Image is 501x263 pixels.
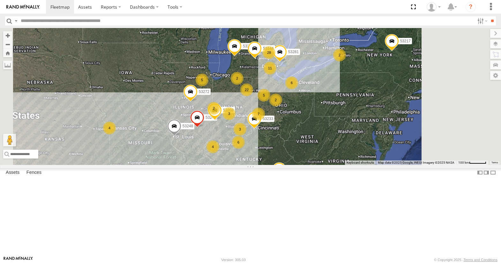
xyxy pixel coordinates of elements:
[3,31,12,40] button: Zoom in
[263,46,275,59] div: 28
[3,40,12,49] button: Zoom out
[240,83,253,96] div: 22
[6,5,40,9] img: rand-logo.svg
[223,107,236,120] div: 3
[206,115,216,120] span: 53247
[252,108,265,120] div: 7
[458,161,469,164] span: 100 km
[456,160,488,165] button: Map Scale: 100 km per 50 pixels
[400,39,411,43] span: 53217
[491,161,498,164] a: Terms
[378,161,454,164] span: Map data ©2025 Google, INEGI Imagery ©2025 NASA
[288,50,299,54] span: 53281
[434,258,497,262] div: © Copyright 2025 -
[333,49,346,61] div: 2
[263,117,273,121] span: 53233
[490,71,501,80] label: Map Settings
[221,258,246,262] div: Version: 305.03
[23,168,45,177] label: Fences
[3,49,12,57] button: Zoom Home
[3,134,16,146] button: Drag Pegman onto the map to open Street View
[206,140,219,153] div: 4
[464,258,497,262] a: Terms and Conditions
[483,168,490,177] label: Dock Summary Table to the Right
[232,136,245,149] div: 6
[199,89,209,94] span: 53272
[264,62,276,75] div: 11
[490,168,496,177] label: Hide Summary Table
[477,168,483,177] label: Dock Summary Table to the Left
[231,72,243,85] div: 2
[347,160,374,165] button: Keyboard shortcuts
[3,168,23,177] label: Assets
[475,16,489,25] label: Search Filter Options
[196,74,208,86] div: 5
[4,257,33,263] a: Visit our Website
[183,124,193,128] span: 53248
[234,123,246,136] div: 3
[466,2,476,12] i: ?
[207,102,220,115] div: 2
[258,89,270,102] div: 5
[3,60,12,69] label: Measure
[269,94,282,106] div: 2
[13,16,19,25] label: Search Query
[103,122,116,134] div: 4
[424,2,443,12] div: Miky Transport
[285,76,298,89] div: 6
[243,44,253,48] span: 53235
